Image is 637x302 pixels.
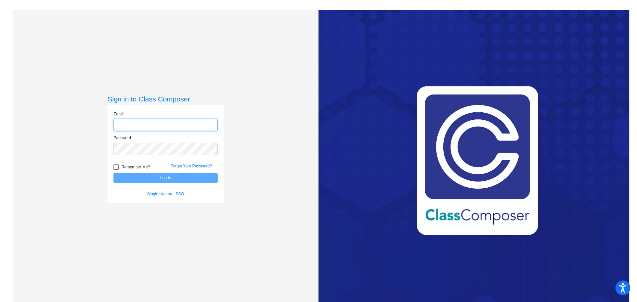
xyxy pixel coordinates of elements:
button: Log In [113,173,218,183]
label: Password [113,135,131,141]
label: Email [113,111,123,117]
a: Single sign on - SSO [147,192,184,196]
a: Forgot Your Password? [171,164,212,168]
span: Remember Me? [121,163,150,171]
h3: Sign in to Class Composer [107,95,224,103]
